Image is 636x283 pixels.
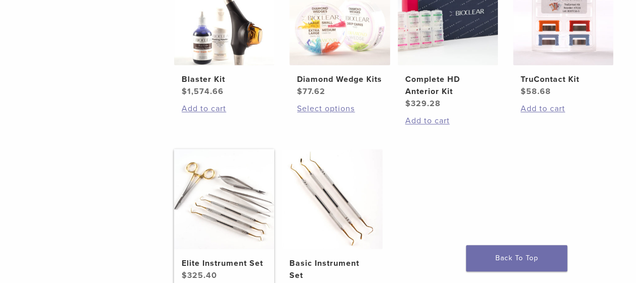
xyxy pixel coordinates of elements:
span: $ [182,86,187,97]
bdi: 77.62 [297,86,325,97]
h2: Complete HD Anterior Kit [405,73,490,98]
h2: Diamond Wedge Kits [297,73,382,85]
span: $ [521,86,526,97]
a: Back To Top [466,245,567,271]
img: Elite Instrument Set [174,149,274,249]
a: Select options for “Diamond Wedge Kits” [297,103,382,115]
a: Add to cart: “TruContact Kit” [521,103,606,115]
a: Add to cart: “Blaster Kit” [182,103,267,115]
span: $ [182,270,187,280]
img: Basic Instrument Set [282,149,382,249]
bdi: 1,574.66 [182,86,224,97]
h2: Elite Instrument Set [182,257,267,269]
h2: Blaster Kit [182,73,267,85]
bdi: 329.28 [405,99,440,109]
a: Elite Instrument SetElite Instrument Set $325.40 [174,149,274,281]
h2: Basic Instrument Set [289,257,374,281]
span: $ [405,99,410,109]
a: Add to cart: “Complete HD Anterior Kit” [405,115,490,127]
h2: TruContact Kit [521,73,606,85]
bdi: 58.68 [521,86,551,97]
span: $ [297,86,303,97]
bdi: 325.40 [182,270,217,280]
